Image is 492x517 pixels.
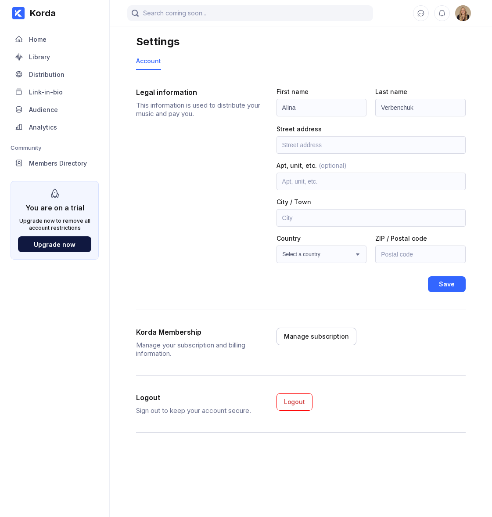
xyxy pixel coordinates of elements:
[277,328,356,345] button: Manage subscription
[127,5,373,21] input: Search coming soon...
[29,53,50,61] div: Library
[277,88,367,95] div: First name
[11,119,99,136] a: Analytics
[277,393,313,411] button: Logout
[277,162,466,169] div: Apt, unit, etc.
[317,162,347,169] span: (optional)
[25,8,56,18] div: Korda
[136,35,180,48] div: Settings
[29,106,58,113] div: Audience
[11,101,99,119] a: Audience
[136,88,258,97] div: Legal information
[277,136,466,154] input: Street address
[18,236,91,252] button: Upgrade now
[284,332,349,341] div: Manage subscription
[29,88,63,96] div: Link-in-bio
[277,209,466,227] input: City
[428,276,466,292] button: Save
[455,5,471,21] img: 160x160
[455,5,471,21] div: Alina Verbenchuk
[375,235,466,242] div: ZIP / Postal code
[29,123,57,131] div: Analytics
[284,398,305,406] div: Logout
[277,125,466,133] div: Street address
[11,48,99,66] a: Library
[136,53,161,70] a: Account
[375,99,466,116] input: Last name
[375,246,466,263] input: Postal code
[34,241,75,248] div: Upgrade now
[277,99,367,116] input: First name
[136,393,258,402] div: Logout
[439,280,455,289] div: Save
[136,101,262,118] div: This information is used to distribute your music and pay you.
[277,198,466,206] div: City / Town
[136,328,258,336] div: Korda Membership
[136,341,262,358] div: Manage your subscription and billing information.
[136,406,262,415] div: Sign out to keep your account secure.
[18,217,91,231] div: Upgrade now to remove all account restrictions
[136,57,161,65] div: Account
[11,83,99,101] a: Link-in-bio
[277,235,367,242] div: Country
[11,66,99,83] a: Distribution
[277,173,466,190] input: Apt, unit, etc.
[375,88,466,95] div: Last name
[29,36,47,43] div: Home
[11,31,99,48] a: Home
[29,159,87,167] div: Members Directory
[11,155,99,172] a: Members Directory
[29,71,65,78] div: Distribution
[25,199,84,212] div: You are on a trial
[11,144,99,151] div: Community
